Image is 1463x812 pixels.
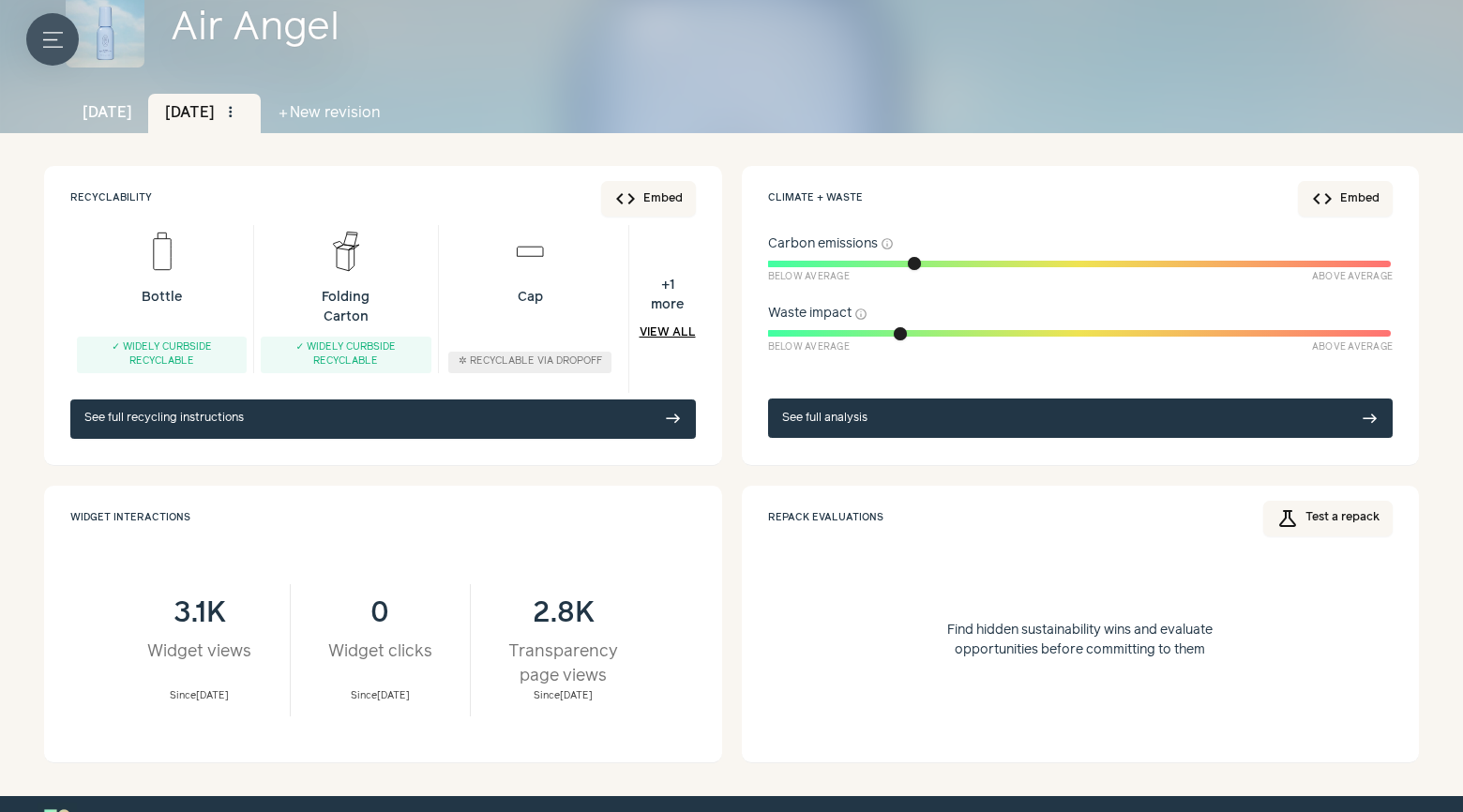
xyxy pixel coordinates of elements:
img: Cap icon [504,225,556,278]
div: Since [DATE] [310,689,451,704]
div: 3.1K [129,597,270,630]
img: Folding Carton icon [320,225,372,278]
span: science [1276,507,1299,530]
div: Since [DATE] [129,689,270,704]
a: See full recycling instructions east [70,399,696,439]
p: Cap [518,288,543,308]
a: View all [640,324,696,341]
p: Find hidden sustainability wins and evaluate opportunities before committing to them [923,621,1238,660]
span: ✲ Recyclable via dropoff [459,356,602,366]
img: Bottle icon [136,225,189,278]
span: ✓ Widely curbside recyclable [296,342,397,367]
span: Above Average [1312,340,1393,354]
a: [DATE] [66,94,148,133]
span: + 1 [651,276,684,295]
button: info [881,237,894,250]
span: Waste impact [768,304,852,323]
button: more_vert [218,99,244,126]
div: Repack evaluations [768,499,883,538]
span: east [1362,411,1379,428]
p: Folding Carton [299,288,393,327]
span: ✓ Widely curbside recyclable [112,342,212,367]
span: Below Average [768,340,850,354]
button: codeEmbed [1298,181,1393,217]
span: add [277,107,290,120]
div: Widget clicks [310,639,451,664]
div: Widget views [129,639,270,664]
p: Bottle [142,288,182,308]
a: scienceTest a repack [1263,501,1393,536]
div: 2.8K [490,597,637,630]
div: Recyclability [70,179,152,218]
span: more [651,295,684,315]
div: Since [DATE] [490,689,637,704]
span: Carbon emissions [768,234,878,254]
span: Above Average [1312,270,1393,284]
span: code [614,188,637,210]
a: See full analysis east [768,398,1394,438]
span: more_vert [222,104,239,121]
button: codeEmbed [601,181,696,217]
span: east [665,411,682,428]
span: code [1311,188,1334,210]
div: Climate + waste [768,179,863,218]
div: Widget Interactions [70,499,696,538]
div: [DATE] [148,94,261,133]
div: 0 [310,597,451,630]
button: info [854,308,867,321]
div: Transparency page views [490,639,637,689]
button: addNew revision [261,94,398,133]
span: Below Average [768,270,850,284]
